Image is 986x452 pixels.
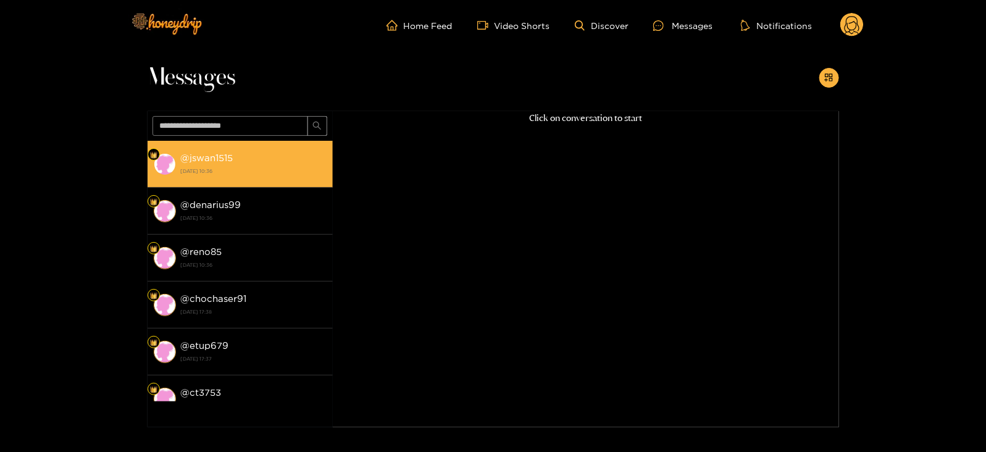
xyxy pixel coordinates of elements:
span: home [386,20,404,31]
img: Fan Level [150,386,157,393]
button: appstore-add [819,68,839,88]
img: conversation [154,341,176,363]
div: Messages [653,19,712,33]
strong: [DATE] 10:36 [181,165,327,177]
strong: @ chochaser91 [181,293,247,304]
a: Video Shorts [477,20,550,31]
img: conversation [154,388,176,410]
img: Fan Level [150,292,157,299]
img: conversation [154,294,176,316]
strong: @ denarius99 [181,199,241,210]
strong: @ etup679 [181,340,229,351]
strong: [DATE] 17:37 [181,353,327,364]
span: appstore-add [824,73,834,83]
strong: @ jswan1515 [181,153,233,163]
strong: @ reno85 [181,246,222,257]
strong: [DATE] 10:36 [181,212,327,224]
strong: [DATE] 17:38 [181,306,327,317]
button: search [307,116,327,136]
span: search [312,121,322,132]
img: conversation [154,153,176,175]
img: Fan Level [150,245,157,253]
span: video-camera [477,20,495,31]
strong: [DATE] 10:36 [181,259,327,270]
span: Messages [148,63,236,93]
strong: [DATE] 17:37 [181,400,327,411]
img: Fan Level [150,151,157,159]
button: Notifications [737,19,816,31]
strong: @ ct3753 [181,387,222,398]
img: Fan Level [150,198,157,206]
p: Click on conversation to start [333,111,839,125]
a: Home Feed [386,20,453,31]
img: Fan Level [150,339,157,346]
a: Discover [575,20,629,31]
img: conversation [154,200,176,222]
img: conversation [154,247,176,269]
